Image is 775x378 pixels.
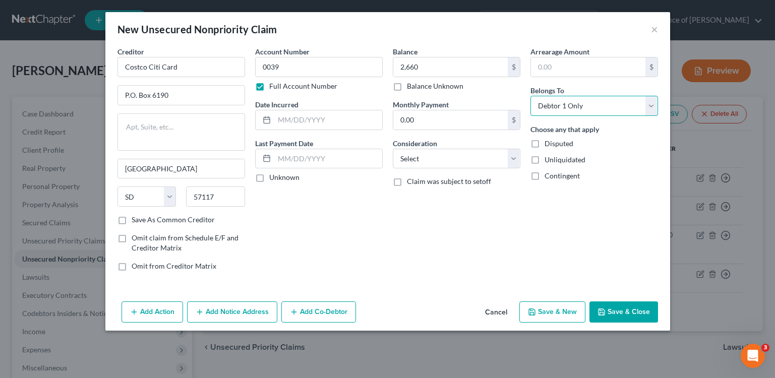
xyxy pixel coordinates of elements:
button: Save & New [519,301,585,323]
button: Save & Close [589,301,658,323]
span: Disputed [545,139,573,148]
span: Omit claim from Schedule E/F and Creditor Matrix [132,233,239,252]
input: Enter city... [118,159,245,178]
input: MM/DD/YYYY [274,110,382,130]
label: Arrearage Amount [530,46,589,57]
button: Add Co-Debtor [281,301,356,323]
label: Balance [393,46,418,57]
span: Unliquidated [545,155,585,164]
input: Enter zip... [186,186,245,207]
label: Last Payment Date [255,138,313,149]
label: Date Incurred [255,99,299,110]
label: Account Number [255,46,310,57]
div: $ [508,57,520,77]
input: Enter address... [118,86,245,105]
input: MM/DD/YYYY [274,149,382,168]
input: -- [255,57,383,77]
label: Choose any that apply [530,124,599,135]
span: Creditor [117,47,144,56]
input: 0.00 [531,57,645,77]
div: $ [645,57,658,77]
label: Monthly Payment [393,99,449,110]
input: 0.00 [393,57,508,77]
span: Omit from Creditor Matrix [132,262,216,270]
button: Cancel [477,302,515,323]
input: 0.00 [393,110,508,130]
label: Balance Unknown [407,81,463,91]
iframe: Intercom live chat [741,344,765,368]
label: Unknown [269,172,300,182]
span: 3 [761,344,769,352]
div: $ [508,110,520,130]
input: Search creditor by name... [117,57,245,77]
label: Full Account Number [269,81,337,91]
span: Claim was subject to setoff [407,177,491,185]
button: Add Action [122,301,183,323]
div: New Unsecured Nonpriority Claim [117,22,277,36]
span: Belongs To [530,86,564,95]
label: Save As Common Creditor [132,215,215,225]
span: Contingent [545,171,580,180]
button: Add Notice Address [187,301,277,323]
button: × [651,23,658,35]
label: Consideration [393,138,437,149]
